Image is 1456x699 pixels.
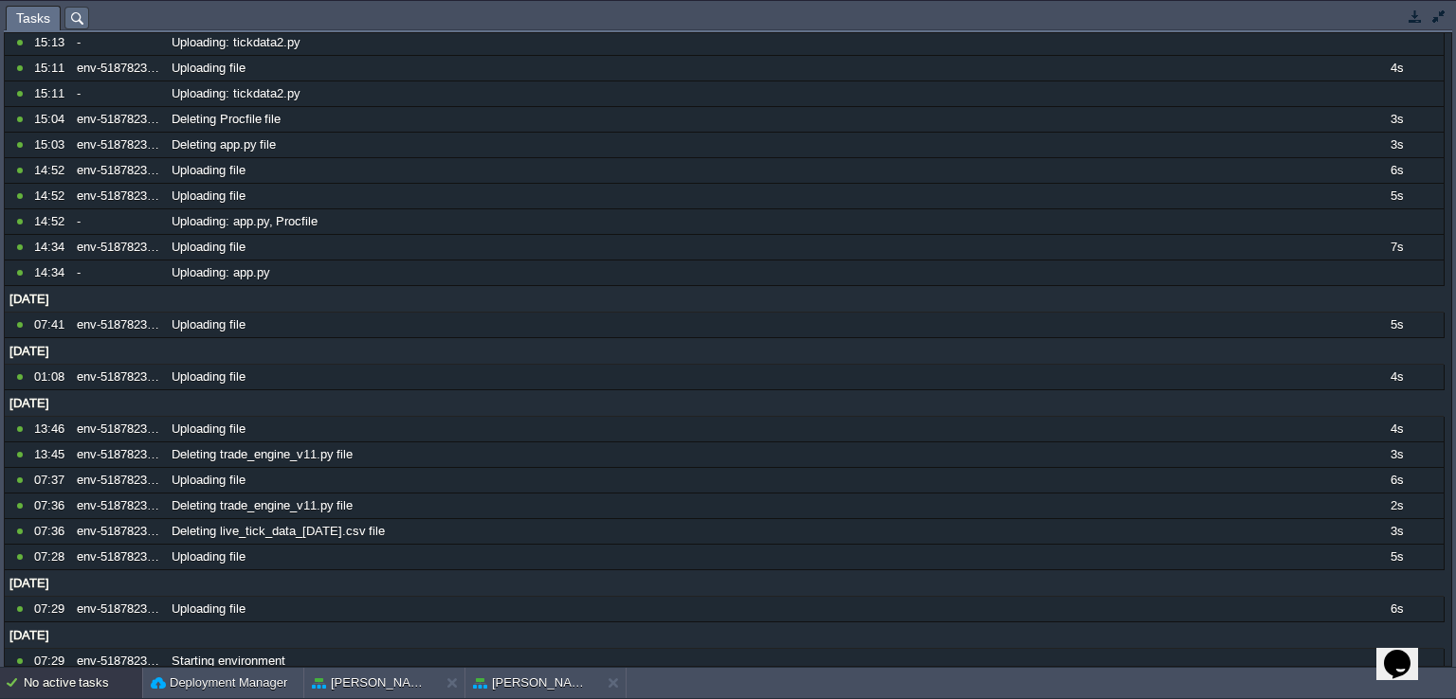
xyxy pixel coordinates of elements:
[473,673,592,692] button: [PERSON_NAME]
[72,417,165,441] div: env-5187823-clone323525-clone528029
[72,235,165,260] div: env-5187823-clone323525
[172,136,276,153] span: Deleting app.py file
[172,653,285,670] span: Starting environment
[1350,184,1443,208] div: 5s
[72,597,165,621] div: env-5187823-clone323525-clone528029
[1350,133,1443,157] div: 3s
[172,548,246,565] span: Uploading file
[172,60,246,77] span: Uploading file
[72,468,165,493] div: env-5187823-clone323525-clone528029
[172,472,246,489] span: Uploading file
[5,287,1444,312] div: [DATE]
[5,623,1444,648] div: [DATE]
[34,235,70,260] div: 14:34
[72,56,165,81] div: env-5187823-clone323525
[72,81,165,106] div: -
[34,365,70,389] div: 01:08
[172,368,246,385] span: Uploading file
[1350,107,1443,132] div: 3s
[72,260,165,285] div: -
[34,184,70,208] div: 14:52
[72,184,165,208] div: env-5187823-clone323525
[72,493,165,518] div: env-5187823-clone323525-clone528029
[172,239,246,256] span: Uploading file
[172,111,281,128] span: Deleting Procfile file
[1350,519,1443,544] div: 3s
[34,133,70,157] div: 15:03
[1350,158,1443,183] div: 6s
[172,316,246,333] span: Uploading file
[72,30,165,55] div: -
[34,417,70,441] div: 13:46
[172,162,246,179] span: Uploading file
[34,597,70,621] div: 07:29
[72,545,165,569] div: env-5187823-clone323525-clone528029
[172,264,270,281] span: Uploading: app.py
[34,158,70,183] div: 14:52
[5,571,1444,596] div: [DATE]
[16,7,50,30] span: Tasks
[5,391,1444,416] div: [DATE]
[34,107,70,132] div: 15:04
[34,209,70,234] div: 14:52
[172,523,385,540] span: Deleting live_tick_data_[DATE].csv file
[72,442,165,467] div: env-5187823-clone323525-clone528029
[172,600,246,618] span: Uploading file
[312,673,431,692] button: [PERSON_NAME]
[5,339,1444,364] div: [DATE]
[34,442,70,467] div: 13:45
[72,107,165,132] div: env-5187823-clone323525
[34,545,70,569] div: 07:28
[34,81,70,106] div: 15:11
[34,493,70,518] div: 07:36
[172,497,353,514] span: Deleting trade_engine_v11.py file
[34,519,70,544] div: 07:36
[34,649,70,673] div: 07:29
[34,313,70,337] div: 07:41
[72,649,165,673] div: env-5187823-clone323525-clone528029
[1376,623,1437,680] iframe: chat widget
[172,421,246,438] span: Uploading file
[1350,442,1443,467] div: 3s
[1350,597,1443,621] div: 6s
[1350,649,1443,673] div: 11s
[34,30,70,55] div: 15:13
[172,34,300,51] span: Uploading: tickdata2.py
[151,673,287,692] button: Deployment Manager
[172,446,353,463] span: Deleting trade_engine_v11.py file
[1350,468,1443,493] div: 6s
[34,468,70,493] div: 07:37
[72,365,165,389] div: env-5187823-clone323525-clone528029
[1350,493,1443,518] div: 2s
[1350,365,1443,389] div: 4s
[72,519,165,544] div: env-5187823-clone323525-clone528029
[1350,56,1443,81] div: 4s
[172,213,318,230] span: Uploading: app.py, Procfile
[72,313,165,337] div: env-5187823-clone323525-clone528029
[72,133,165,157] div: env-5187823-clone323525
[1350,545,1443,569] div: 5s
[34,56,70,81] div: 15:11
[1350,417,1443,441] div: 4s
[72,158,165,183] div: env-5187823-clone323525
[172,85,300,102] span: Uploading: tickdata2.py
[72,209,165,234] div: -
[1350,313,1443,337] div: 5s
[172,188,246,205] span: Uploading file
[24,668,142,698] div: No active tasks
[1350,235,1443,260] div: 7s
[34,260,70,285] div: 14:34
